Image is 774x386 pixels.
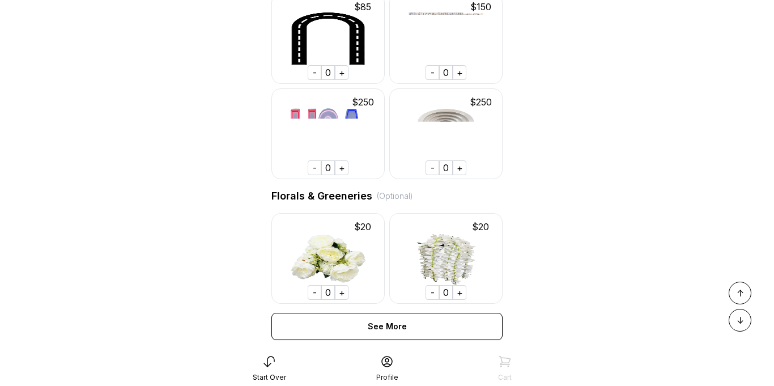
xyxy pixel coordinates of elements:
[426,65,439,80] div: -
[271,313,503,340] div: See More
[321,65,335,80] div: 0
[463,220,498,234] div: $ 20
[346,95,380,109] div: $ 250
[737,313,744,327] span: ↓
[321,160,335,175] div: 0
[271,349,503,365] div: [DEMOGRAPHIC_DATA]
[426,285,439,300] div: -
[308,65,321,80] div: -
[453,160,466,175] div: +
[271,213,385,304] img: -
[453,285,466,300] div: +
[308,285,321,300] div: -
[439,65,453,80] div: 0
[389,88,503,179] img: -
[271,88,385,179] img: -
[346,220,380,234] div: $ 20
[439,160,453,175] div: 0
[335,160,348,175] div: +
[271,188,503,204] div: Florals & Greeneries
[463,95,498,109] div: $ 250
[453,65,466,80] div: +
[389,213,503,304] img: -
[498,373,512,382] div: Cart
[377,190,413,202] div: (Optional)
[253,373,286,382] div: Start Over
[376,373,398,382] div: Profile
[439,285,453,300] div: 0
[335,285,348,300] div: +
[321,285,335,300] div: 0
[426,160,439,175] div: -
[308,160,321,175] div: -
[737,286,744,300] span: ↑
[335,65,348,80] div: +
